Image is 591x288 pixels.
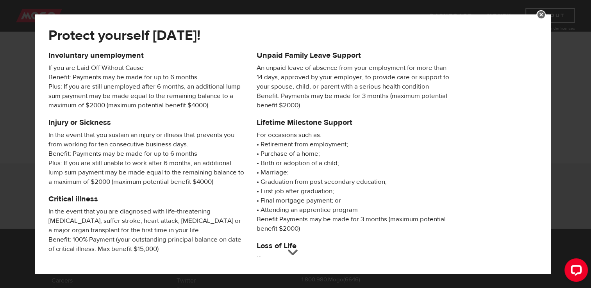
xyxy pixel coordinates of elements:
h5: Lifetime Milestone Support [257,118,453,127]
p: • Retirement from employment; • Purchase of a home; • Birth or adoption of a child; • Marriage; •... [257,130,453,233]
h2: Protect yourself [DATE]! [48,27,495,44]
span: If you are Laid Off Without Cause Benefit: Payments may be made for up to 6 months Plus: If you a... [48,63,245,110]
span: For occasions such as: [257,130,453,140]
span: If you pass away Benefit: 100% Payment (your outstanding principal balance on date of death. Max ... [257,254,453,282]
h5: Critical illness [48,194,245,204]
span: In the event that you are diagnosed with life-threatening [MEDICAL_DATA], suffer stroke, heart at... [48,207,245,254]
h5: Injury or Sickness [48,118,245,127]
span: In the event that you sustain an injury or illness that prevents you from working for ten consecu... [48,130,245,187]
span: An unpaid leave of absence from your employment for more than 14 days, approved by your employer,... [257,63,453,110]
h5: Involuntary unemployment [48,51,245,60]
iframe: LiveChat chat widget [558,255,591,288]
h5: Unpaid Family Leave Support [257,51,453,60]
h5: Loss of Life [257,241,453,251]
